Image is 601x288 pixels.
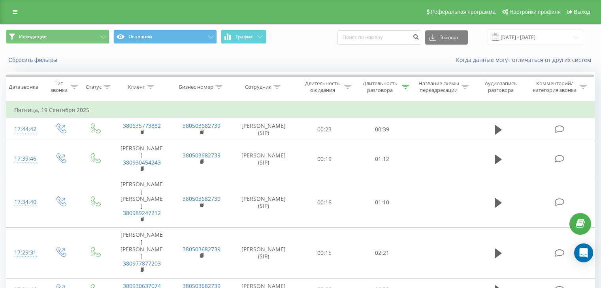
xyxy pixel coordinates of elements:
td: 00:19 [296,141,353,177]
span: График [236,34,253,39]
button: График [221,30,266,44]
div: Аудиозапись разговора [478,80,524,94]
td: [PERSON_NAME] [112,141,171,177]
button: Экспорт [425,30,468,45]
span: Исходящие [19,34,47,40]
a: 380989247212 [123,209,161,217]
a: 380930454243 [123,159,161,166]
div: Длительность ожидания [303,80,343,94]
div: Дата звонка [9,84,38,90]
div: 17:29:31 [14,245,35,260]
td: 00:15 [296,228,353,278]
span: Настройки профиля [509,9,561,15]
span: Реферальная программа [431,9,495,15]
td: [PERSON_NAME] (SIP) [232,177,296,228]
div: Open Intercom Messenger [574,243,593,262]
td: 00:23 [296,118,353,141]
td: 01:10 [353,177,411,228]
div: Бизнес номер [179,84,213,90]
button: Сбросить фильтры [6,56,61,64]
td: 01:12 [353,141,411,177]
a: 380977877203 [123,260,161,267]
div: 17:34:40 [14,194,35,210]
a: 380635773882 [123,122,161,129]
a: 380503682739 [183,245,220,253]
button: Исходящие [6,30,109,44]
div: 17:44:42 [14,122,35,137]
span: Выход [574,9,590,15]
td: [PERSON_NAME] (SIP) [232,228,296,278]
a: Когда данные могут отличаться от других систем [456,56,595,64]
div: 17:39:46 [14,151,35,166]
a: 380503682739 [183,151,220,159]
td: [PERSON_NAME] (SIP) [232,118,296,141]
input: Поиск по номеру [337,30,421,45]
div: Тип звонка [50,80,68,94]
td: [PERSON_NAME] [PERSON_NAME] [112,177,171,228]
div: Комментарий/категория звонка [531,80,578,94]
td: Пятница, 19 Сентября 2025 [6,102,595,118]
a: 380503682739 [183,195,220,202]
td: 02:21 [353,228,411,278]
a: 380503682739 [183,122,220,129]
div: Название схемы переадресации [418,80,460,94]
button: Основной [113,30,217,44]
td: 00:39 [353,118,411,141]
div: Сотрудник [245,84,271,90]
td: [PERSON_NAME] (SIP) [232,141,296,177]
td: 00:16 [296,177,353,228]
div: Длительность разговора [360,80,400,94]
td: [PERSON_NAME] [PERSON_NAME] [112,228,171,278]
div: Статус [86,84,102,90]
div: Клиент [128,84,145,90]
